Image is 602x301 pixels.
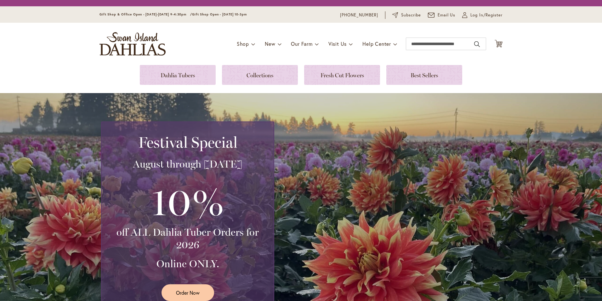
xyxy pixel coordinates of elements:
span: Help Center [362,40,391,47]
span: Email Us [438,12,456,18]
span: Gift Shop & Office Open - [DATE]-[DATE] 9-4:30pm / [99,12,192,16]
span: Subscribe [401,12,421,18]
h3: 10% [109,177,266,226]
span: Visit Us [328,40,347,47]
a: Subscribe [392,12,421,18]
h3: August through [DATE] [109,158,266,170]
span: Gift Shop Open - [DATE] 10-3pm [192,12,247,16]
span: Our Farm [291,40,312,47]
h3: Online ONLY. [109,257,266,270]
h2: Festival Special [109,133,266,151]
a: Order Now [162,284,214,301]
a: Log In/Register [462,12,503,18]
a: [PHONE_NUMBER] [340,12,378,18]
span: Shop [237,40,249,47]
a: Email Us [428,12,456,18]
h3: off ALL Dahlia Tuber Orders for 2026 [109,226,266,251]
a: store logo [99,32,166,56]
button: Search [474,39,480,49]
span: New [265,40,275,47]
span: Log In/Register [470,12,503,18]
span: Order Now [176,289,200,296]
